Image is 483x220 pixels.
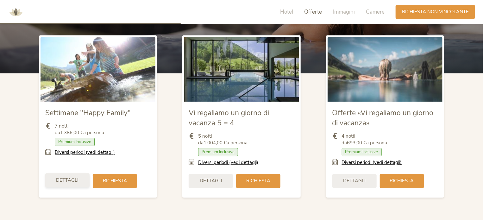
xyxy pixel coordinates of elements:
[184,37,299,101] img: Vi regaliamo un giorno di vacanza 5 = 4
[189,108,269,128] span: Vi regaliamo un giorno di vacanza 5 = 4
[200,178,222,184] span: Dettagli
[280,8,293,16] span: Hotel
[55,149,115,156] a: Diversi periodi (vedi dettagli)
[342,159,402,166] a: Diversi periodi (vedi dettagli)
[347,140,367,146] b: 693,00 €
[328,37,442,101] img: Offerte «Vi regaliamo un giorno di vacanza»
[41,37,155,101] img: Settimane "Happy Family"
[198,159,258,166] a: Diversi periodi (vedi dettagli)
[342,133,387,146] span: 4 notti da a persona
[56,177,79,184] span: Dettagli
[198,148,238,156] span: Premium Inclusive
[332,108,434,128] span: Offerte «Vi regaliamo un giorno di vacanza»
[45,108,131,118] span: Settimane "Happy Family"
[246,178,270,184] span: Richiesta
[366,8,385,16] span: Camere
[333,8,355,16] span: Immagini
[198,133,248,146] span: 5 notti da a persona
[6,9,25,14] a: AMONTI & LUNARIS Wellnessresort
[343,178,366,184] span: Dettagli
[390,178,414,184] span: Richiesta
[60,129,83,136] b: 1.386,00 €
[304,8,322,16] span: Offerte
[204,140,227,146] b: 1.004,00 €
[55,123,104,136] span: 7 notti da a persona
[6,3,25,22] img: AMONTI & LUNARIS Wellnessresort
[55,138,95,146] span: Premium Inclusive
[342,148,382,156] span: Premium Inclusive
[103,178,127,184] span: Richiesta
[402,9,469,15] span: Richiesta non vincolante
